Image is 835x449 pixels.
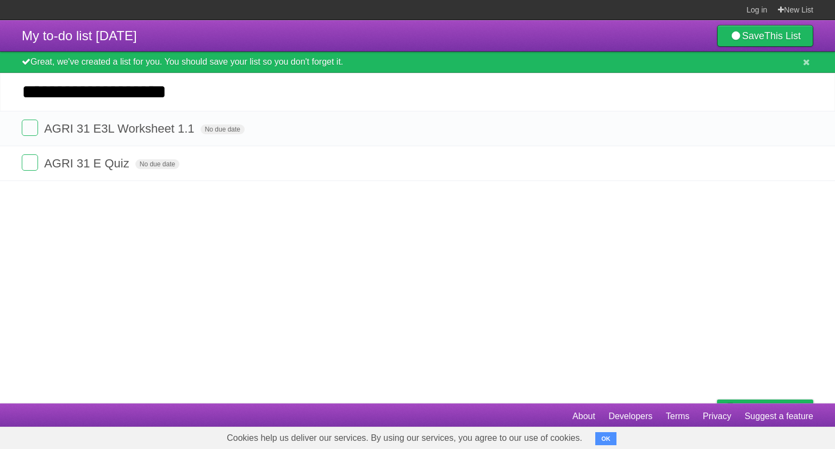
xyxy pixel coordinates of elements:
[703,406,731,427] a: Privacy
[22,120,38,136] label: Done
[44,122,197,135] span: AGRI 31 E3L Worksheet 1.1
[666,406,690,427] a: Terms
[22,154,38,171] label: Done
[216,427,593,449] span: Cookies help us deliver our services. By using our services, you agree to our use of cookies.
[740,400,808,419] span: Buy me a coffee
[722,400,737,419] img: Buy me a coffee
[44,157,132,170] span: AGRI 31 E Quiz
[608,406,652,427] a: Developers
[201,124,245,134] span: No due date
[572,406,595,427] a: About
[717,400,813,420] a: Buy me a coffee
[595,432,616,445] button: OK
[764,30,801,41] b: This List
[745,406,813,427] a: Suggest a feature
[717,25,813,47] a: SaveThis List
[135,159,179,169] span: No due date
[22,28,137,43] span: My to-do list [DATE]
